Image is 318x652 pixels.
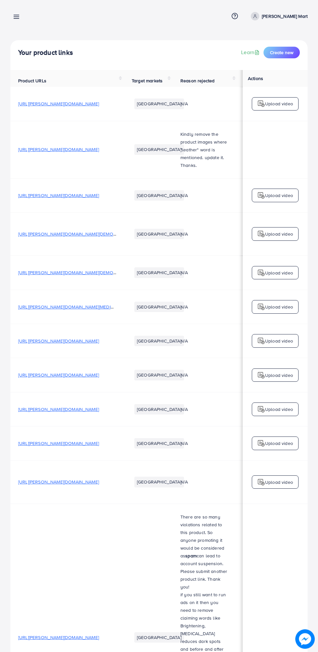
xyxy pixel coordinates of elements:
[257,100,265,108] img: logo
[180,231,188,237] span: N/A
[265,100,293,108] p: Upload video
[18,338,99,344] span: [URL][PERSON_NAME][DOMAIN_NAME]
[134,190,184,201] li: [GEOGRAPHIC_DATA]
[18,304,133,310] span: [URL][PERSON_NAME][DOMAIN_NAME][MEDICAL_DATA]
[257,230,265,238] img: logo
[180,372,188,378] span: N/A
[18,77,46,84] span: Product URLs
[134,632,184,643] li: [GEOGRAPHIC_DATA]
[180,130,230,161] p: Kindly remove the product images where "leather" word is mentioned. update it.
[180,269,188,276] span: N/A
[132,77,163,84] span: Target markets
[180,406,188,413] span: N/A
[18,372,99,378] span: [URL][PERSON_NAME][DOMAIN_NAME]
[18,479,99,485] span: [URL][PERSON_NAME][DOMAIN_NAME]
[265,337,293,345] p: Upload video
[257,405,265,413] img: logo
[180,338,188,344] span: N/A
[180,77,214,84] span: Reason rejected
[134,404,184,414] li: [GEOGRAPHIC_DATA]
[265,192,293,199] p: Upload video
[134,229,184,239] li: [GEOGRAPHIC_DATA]
[257,337,265,345] img: logo
[180,100,188,107] span: N/A
[257,439,265,447] img: logo
[18,100,99,107] span: [URL][PERSON_NAME][DOMAIN_NAME]
[180,304,188,310] span: N/A
[265,439,293,447] p: Upload video
[270,49,293,56] span: Create new
[263,47,300,58] button: Create new
[257,303,265,311] img: logo
[265,269,293,277] p: Upload video
[18,634,99,641] span: [URL][PERSON_NAME][DOMAIN_NAME]
[248,75,263,82] span: Actions
[134,99,184,109] li: [GEOGRAPHIC_DATA]
[248,12,308,20] a: [PERSON_NAME] Mart
[18,231,147,237] span: [URL][PERSON_NAME][DOMAIN_NAME][DEMOGRAPHIC_DATA]
[262,12,308,20] p: [PERSON_NAME] Mart
[134,477,184,487] li: [GEOGRAPHIC_DATA]
[257,371,265,379] img: logo
[265,405,293,413] p: Upload video
[180,514,224,559] span: There are so many violations related to this product. So anyone promoting it would be considered as
[265,371,293,379] p: Upload video
[180,440,188,447] span: N/A
[180,161,230,169] p: Thanks.
[134,438,184,448] li: [GEOGRAPHIC_DATA]
[265,478,293,486] p: Upload video
[265,303,293,311] p: Upload video
[18,406,99,413] span: [URL][PERSON_NAME][DOMAIN_NAME]
[134,267,184,278] li: [GEOGRAPHIC_DATA]
[180,192,188,199] span: N/A
[18,146,99,153] span: [URL][PERSON_NAME][DOMAIN_NAME]
[296,630,314,648] img: image
[134,336,184,346] li: [GEOGRAPHIC_DATA]
[134,370,184,380] li: [GEOGRAPHIC_DATA]
[180,479,188,485] span: N/A
[180,553,227,590] span: can lead to account suspension. Please submit another product link. Thank you!
[265,230,293,238] p: Upload video
[18,269,195,276] span: [URL][PERSON_NAME][DOMAIN_NAME][DEMOGRAPHIC_DATA][DEMOGRAPHIC_DATA]
[18,49,73,57] h4: Your product links
[185,553,197,559] strong: spam
[257,269,265,277] img: logo
[134,144,184,155] li: [GEOGRAPHIC_DATA]
[257,192,265,199] img: logo
[134,302,184,312] li: [GEOGRAPHIC_DATA]
[241,49,261,56] a: Learn
[18,192,99,199] span: [URL][PERSON_NAME][DOMAIN_NAME]
[257,478,265,486] img: logo
[18,440,99,447] span: [URL][PERSON_NAME][DOMAIN_NAME]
